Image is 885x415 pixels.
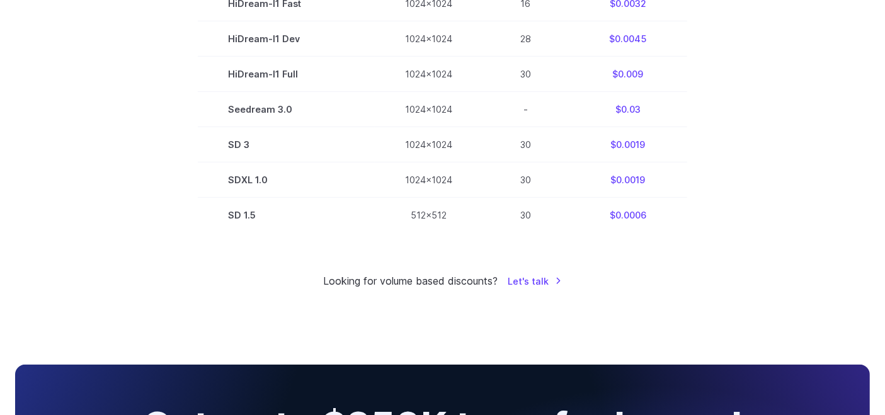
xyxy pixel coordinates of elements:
td: 1024x1024 [375,127,482,162]
td: - [482,92,569,127]
td: $0.0045 [569,21,687,57]
td: 30 [482,57,569,92]
td: 1024x1024 [375,92,482,127]
small: Looking for volume based discounts? [324,273,498,290]
td: 30 [482,198,569,233]
td: 30 [482,127,569,162]
td: SD 1.5 [198,198,375,233]
td: 30 [482,162,569,198]
td: 512x512 [375,198,482,233]
td: $0.0019 [569,162,687,198]
td: 1024x1024 [375,162,482,198]
td: 28 [482,21,569,57]
td: $0.0006 [569,198,687,233]
td: $0.03 [569,92,687,127]
td: 1024x1024 [375,21,482,57]
td: $0.009 [569,57,687,92]
td: SDXL 1.0 [198,162,375,198]
td: SD 3 [198,127,375,162]
td: Seedream 3.0 [198,92,375,127]
td: 1024x1024 [375,57,482,92]
td: HiDream-I1 Full [198,57,375,92]
a: Let's talk [508,274,562,288]
td: $0.0019 [569,127,687,162]
td: HiDream-I1 Dev [198,21,375,57]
